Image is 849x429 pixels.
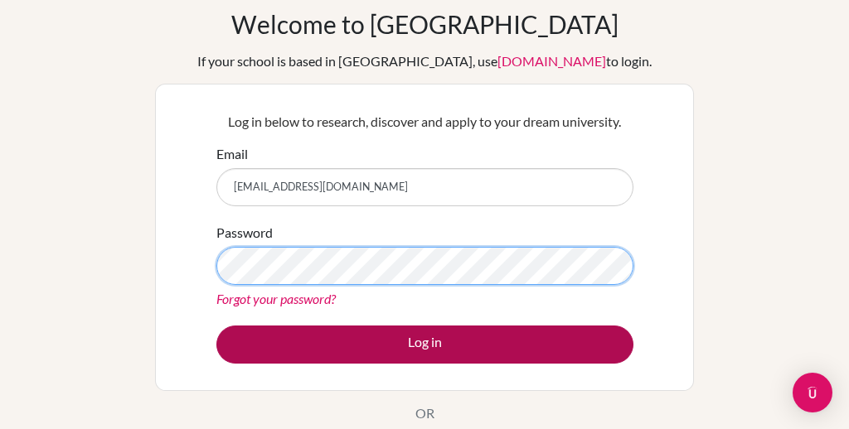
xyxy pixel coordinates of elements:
div: Open Intercom Messenger [793,373,832,412]
a: Forgot your password? [216,291,336,306]
label: Password [216,223,273,243]
label: Email [216,144,248,164]
p: OR [415,403,434,423]
button: Log in [216,325,633,364]
div: If your school is based in [GEOGRAPHIC_DATA], use to login. [197,51,652,71]
a: [DOMAIN_NAME] [497,53,606,69]
p: Log in below to research, discover and apply to your dream university. [216,112,633,132]
h1: Welcome to [GEOGRAPHIC_DATA] [231,9,619,39]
